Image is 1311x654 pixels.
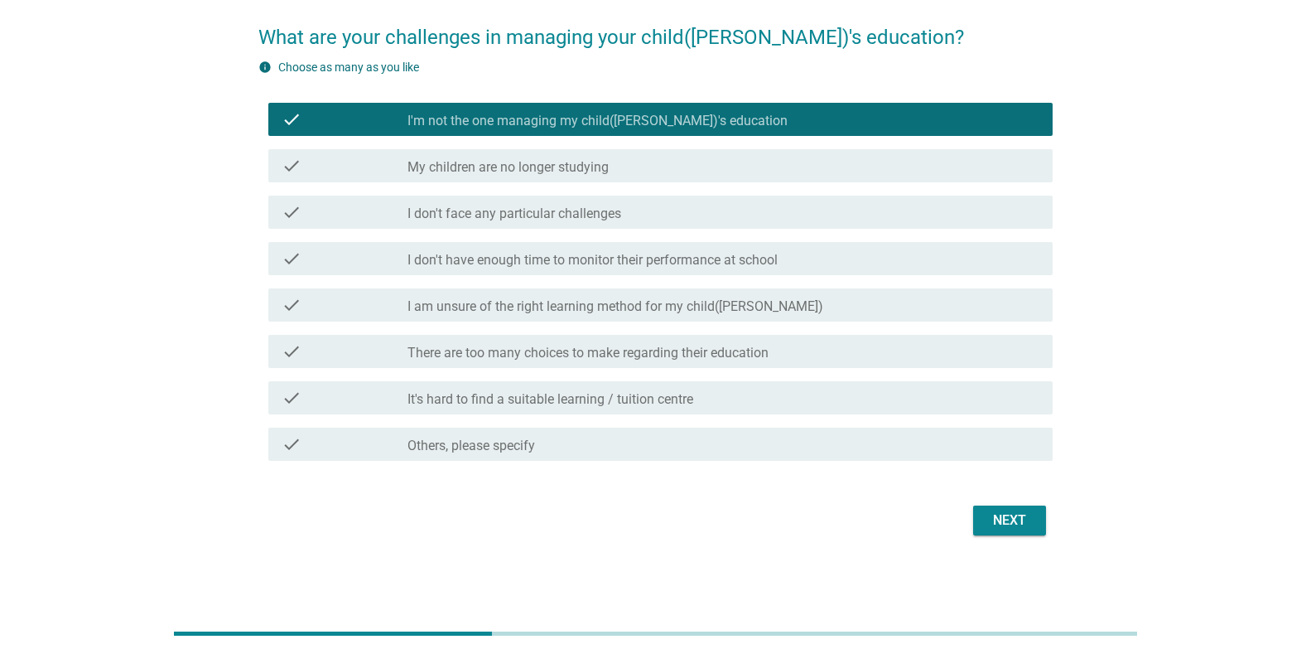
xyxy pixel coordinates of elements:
i: check [282,388,301,408]
label: It's hard to find a suitable learning / tuition centre [407,391,693,408]
label: I don't have enough time to monitor their performance at school [407,252,778,269]
label: I don't face any particular challenges [407,206,621,222]
i: info [258,61,272,74]
label: Choose as many as you like [278,61,419,74]
button: Next [973,506,1046,535]
label: Others, please specify [407,438,535,454]
div: Next [986,511,1033,530]
label: There are too many choices to make regarding their education [407,345,769,361]
i: check [282,249,301,269]
i: check [282,295,301,315]
i: check [282,156,301,176]
label: I am unsure of the right learning method for my child([PERSON_NAME]) [407,298,823,315]
h2: What are your challenges in managing your child([PERSON_NAME])'s education? [258,6,1053,52]
label: I'm not the one managing my child([PERSON_NAME])'s education [407,113,788,129]
i: check [282,202,301,222]
i: check [282,342,301,361]
label: My children are no longer studying [407,159,609,176]
i: check [282,109,301,129]
i: check [282,434,301,454]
